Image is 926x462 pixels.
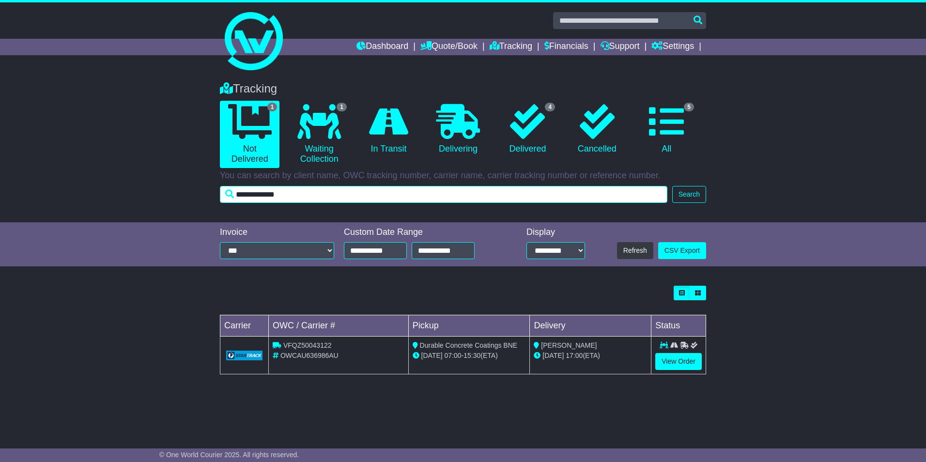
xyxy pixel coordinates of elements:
a: 4 Delivered [498,101,557,158]
div: Custom Date Range [344,227,499,238]
td: OWC / Carrier # [269,315,409,337]
span: 4 [545,103,555,111]
span: [PERSON_NAME] [541,341,597,349]
div: (ETA) [534,351,647,361]
img: GetCarrierServiceLogo [226,351,262,360]
span: [DATE] [421,352,443,359]
a: Delivering [428,101,488,158]
span: 1 [337,103,347,111]
a: 1 Not Delivered [220,101,279,168]
a: Settings [651,39,694,55]
span: 5 [684,103,694,111]
span: OWCAU636986AU [280,352,339,359]
a: 5 All [637,101,696,158]
a: Dashboard [356,39,408,55]
a: Quote/Book [420,39,478,55]
span: © One World Courier 2025. All rights reserved. [159,451,299,459]
td: Delivery [530,315,651,337]
a: Financials [544,39,588,55]
div: Invoice [220,227,334,238]
span: Durable Concrete Coatings BNE [420,341,518,349]
span: 17:00 [566,352,583,359]
span: VFQZ50043122 [283,341,332,349]
div: Tracking [215,82,711,96]
td: Pickup [408,315,530,337]
a: View Order [655,353,702,370]
a: Cancelled [567,101,627,158]
a: In Transit [359,101,418,158]
a: Support [601,39,640,55]
span: [DATE] [542,352,564,359]
div: - (ETA) [413,351,526,361]
span: 15:30 [463,352,480,359]
span: 1 [267,103,278,111]
div: Display [526,227,585,238]
p: You can search by client name, OWC tracking number, carrier name, carrier tracking number or refe... [220,170,706,181]
span: 07:00 [445,352,462,359]
td: Carrier [220,315,269,337]
a: Tracking [490,39,532,55]
a: CSV Export [658,242,706,259]
a: 1 Waiting Collection [289,101,349,168]
td: Status [651,315,706,337]
button: Search [672,186,706,203]
button: Refresh [617,242,653,259]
